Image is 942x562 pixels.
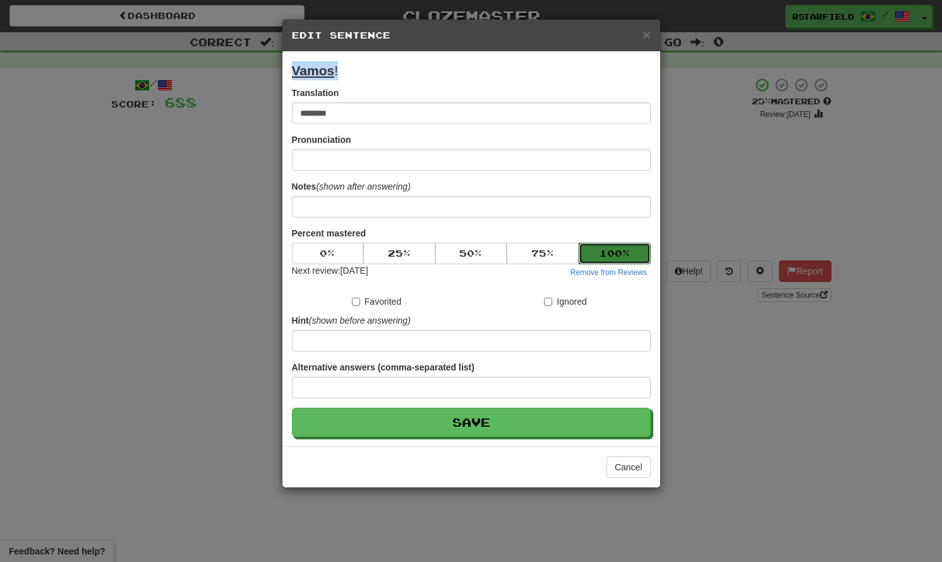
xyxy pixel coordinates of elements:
h5: Edit Sentence [292,29,651,42]
button: 25% [363,243,435,264]
label: Ignored [544,295,586,308]
label: Favorited [352,295,401,308]
button: Remove from Reviews [567,266,651,279]
label: Translation [292,87,339,99]
span: × [643,27,650,42]
button: Save [292,408,651,437]
p: ! [292,61,651,80]
div: Percent mastered [292,243,651,264]
button: 100% [579,243,651,264]
label: Hint [292,314,411,327]
label: Percent mastered [292,227,366,240]
button: 50% [435,243,507,264]
em: (shown before answering) [309,315,411,326]
button: Cancel [607,456,651,478]
label: Notes [292,180,411,193]
input: Favorited [352,298,360,306]
button: 75% [507,243,579,264]
button: 0% [292,243,364,264]
div: Next review: [DATE] [292,264,368,279]
u: Vamos [292,63,335,78]
button: Close [643,28,650,41]
label: Alternative answers (comma-separated list) [292,361,474,374]
label: Pronunciation [292,133,351,146]
input: Ignored [544,298,552,306]
em: (shown after answering) [316,181,410,192]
